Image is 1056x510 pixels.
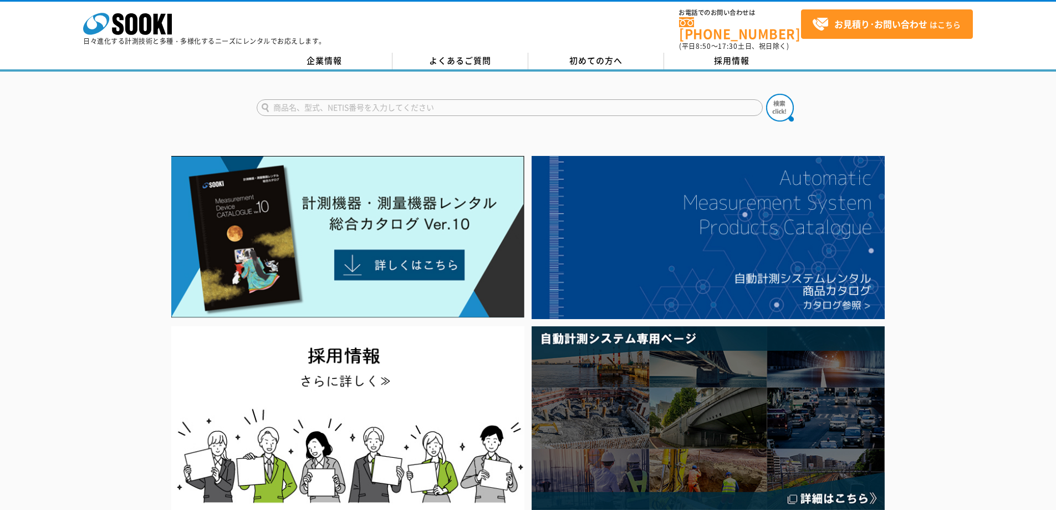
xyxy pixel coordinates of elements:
[569,54,623,67] span: 初めての方へ
[801,9,973,39] a: お見積り･お問い合わせはこちら
[679,41,789,51] span: (平日 ～ 土日、祝日除く)
[679,17,801,40] a: [PHONE_NUMBER]
[392,53,528,69] a: よくあるご質問
[679,9,801,16] span: お電話でのお問い合わせは
[532,326,885,510] img: 自動計測システム専用ページ
[718,41,738,51] span: 17:30
[257,53,392,69] a: 企業情報
[83,38,326,44] p: 日々進化する計測技術と多種・多様化するニーズにレンタルでお応えします。
[812,16,961,33] span: はこちら
[696,41,711,51] span: 8:50
[834,17,927,31] strong: お見積り･お問い合わせ
[171,326,524,510] img: SOOKI recruit
[257,99,763,116] input: 商品名、型式、NETIS番号を入力してください
[664,53,800,69] a: 採用情報
[766,94,794,122] img: btn_search.png
[171,156,524,318] img: Catalog Ver10
[532,156,885,319] img: 自動計測システムカタログ
[528,53,664,69] a: 初めての方へ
